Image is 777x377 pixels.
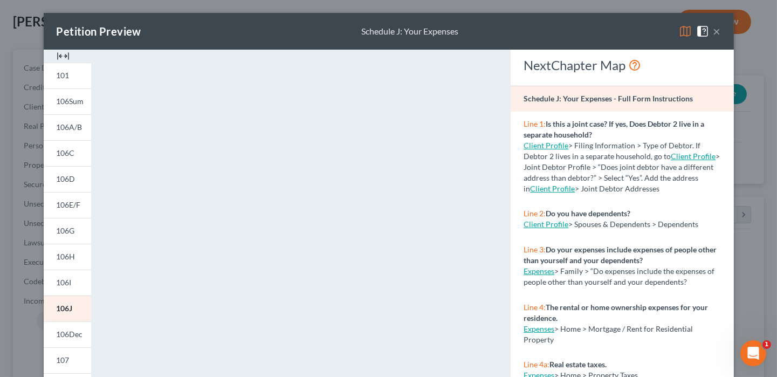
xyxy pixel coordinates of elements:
span: 107 [57,355,70,365]
span: Line 2: [524,209,546,218]
span: 106A/B [57,122,82,132]
span: 106J [57,304,73,313]
a: 106G [44,218,91,244]
span: 106I [57,278,72,287]
span: 1 [762,340,771,349]
a: 106D [44,166,91,192]
span: 106E/F [57,200,81,209]
span: 106Sum [57,97,84,106]
span: > Family > “Do expenses include the expenses of people other than yourself and your dependents? [524,266,714,286]
strong: Is this a joint case? If yes, Does Debtor 2 live in a separate household? [524,119,704,139]
button: × [713,25,721,38]
strong: Real estate taxes. [549,360,607,369]
strong: Schedule J: Your Expenses - Full Form Instructions [524,94,693,103]
span: Line 3: [524,245,546,254]
a: 107 [44,347,91,373]
strong: The rental or home ownership expenses for your residence. [524,303,708,323]
a: Expenses [524,266,554,276]
span: Line 4: [524,303,546,312]
iframe: Intercom live chat [740,340,766,366]
div: Petition Preview [57,24,141,39]
img: expand-e0f6d898513216a626fdd78e52531dac95497ffd26381d4c15ee2fc46db09dca.svg [57,50,70,63]
a: 106C [44,140,91,166]
a: 106E/F [44,192,91,218]
span: 106C [57,148,75,157]
span: > Home > Mortgage / Rent for Residential Property [524,324,693,344]
span: 101 [57,71,70,80]
span: > Filing Information > Type of Debtor. If Debtor 2 lives in a separate household, go to [524,141,700,161]
a: Client Profile [524,220,568,229]
img: map-eea8200ae884c6f1103ae1953ef3d486a96c86aabb227e865a55264e3737af1f.svg [679,25,692,38]
span: 106D [57,174,75,183]
a: Client Profile [671,152,716,161]
span: > Joint Debtor Profile > “Does joint debtor have a different address than debtor?” > Select “Yes”... [524,152,720,193]
div: NextChapter Map [524,57,720,74]
span: > Joint Debtor Addresses [530,184,659,193]
a: 106Dec [44,321,91,347]
span: 106Dec [57,330,83,339]
img: help-close-5ba153eb36485ed6c1ea00a893f15db1cb9b99d6cae46e1a8edb6c62d00a1a76.svg [696,25,709,38]
a: Client Profile [524,141,568,150]
a: 106Sum [44,88,91,114]
div: Schedule J: Your Expenses [361,25,458,38]
span: Line 1: [524,119,546,128]
span: > Spouses & Dependents > Dependents [568,220,698,229]
span: 106G [57,226,75,235]
a: 106A/B [44,114,91,140]
a: 101 [44,63,91,88]
a: 106I [44,270,91,296]
a: Client Profile [530,184,575,193]
span: Line 4a: [524,360,549,369]
strong: Do you have dependents? [546,209,630,218]
span: 106H [57,252,75,261]
a: 106H [44,244,91,270]
strong: Do your expenses include expenses of people other than yourself and your dependents? [524,245,717,265]
a: Expenses [524,324,554,333]
a: 106J [44,296,91,321]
